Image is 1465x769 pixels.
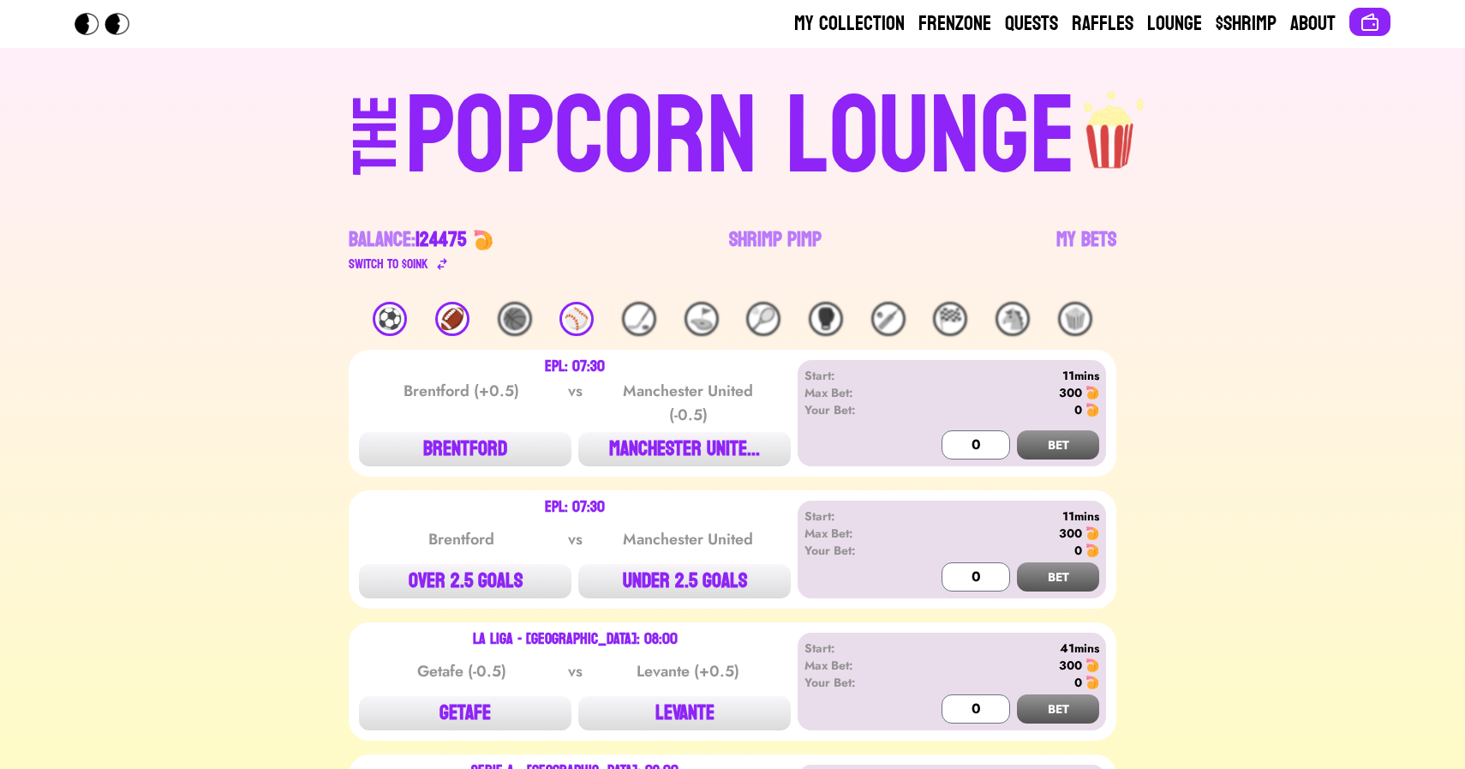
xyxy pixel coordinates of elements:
div: Max Bet: [804,384,903,401]
div: Brentford (+0.5) [375,379,548,427]
img: 🍤 [473,230,493,250]
a: About [1290,10,1336,38]
div: ⚾️ [559,302,594,336]
div: 41mins [903,640,1099,657]
div: 300 [1059,657,1082,674]
div: Levante (+0.5) [601,659,774,683]
div: 11mins [903,367,1099,384]
div: Your Bet: [804,674,903,691]
img: 🍤 [1085,676,1099,689]
a: THEPOPCORN LOUNGEpopcorn [205,75,1260,192]
div: EPL: 07:30 [545,360,605,374]
div: Switch to $ OINK [349,254,428,274]
div: 11mins [903,508,1099,525]
div: vs [565,527,586,551]
div: Your Bet: [804,401,903,418]
a: Frenzone [918,10,991,38]
a: Lounge [1147,10,1202,38]
a: Raffles [1072,10,1133,38]
a: My Bets [1056,226,1116,274]
a: $Shrimp [1216,10,1277,38]
div: ⚽️ [373,302,407,336]
div: La Liga - [GEOGRAPHIC_DATA]: 08:00 [473,633,678,646]
div: 🥊 [809,302,843,336]
div: vs [565,659,586,683]
div: ⛳️ [685,302,719,336]
div: THE [345,95,407,209]
img: 🍤 [1085,403,1099,417]
div: 0 [1074,674,1082,691]
div: 300 [1059,525,1082,542]
button: GETAFE [359,696,571,730]
div: Start: [804,508,903,525]
div: Max Bet: [804,525,903,542]
div: 0 [1074,401,1082,418]
button: BET [1017,562,1099,592]
a: My Collection [794,10,905,38]
div: Start: [804,640,903,657]
div: Getafe (-0.5) [375,659,548,683]
img: popcorn [1076,75,1146,171]
div: Manchester United [601,527,774,551]
div: Brentford [375,527,548,551]
button: BET [1017,430,1099,460]
button: OVER 2.5 GOALS [359,564,571,598]
a: Shrimp Pimp [729,226,822,274]
div: Max Bet: [804,657,903,674]
button: UNDER 2.5 GOALS [578,564,791,598]
div: 🏏 [871,302,906,336]
div: 🏒 [622,302,656,336]
div: Balance: [349,226,466,254]
img: 🍤 [1085,544,1099,557]
button: LEVANTE [578,696,791,730]
div: 300 [1059,384,1082,401]
button: BET [1017,694,1099,724]
button: BRENTFORD [359,432,571,466]
div: Manchester United (-0.5) [601,379,774,427]
img: Popcorn [75,13,143,35]
img: 🍤 [1085,526,1099,540]
a: Quests [1005,10,1058,38]
span: 124475 [416,221,466,258]
div: Your Bet: [804,542,903,559]
div: 🏈 [435,302,469,336]
button: MANCHESTER UNITE... [578,432,791,466]
div: 🏀 [498,302,532,336]
img: Connect wallet [1360,12,1380,33]
div: 🍿 [1058,302,1092,336]
div: POPCORN LOUNGE [405,82,1076,192]
img: 🍤 [1085,386,1099,400]
div: 🎾 [746,302,780,336]
img: 🍤 [1085,658,1099,672]
div: Start: [804,367,903,384]
div: vs [565,379,586,427]
div: 0 [1074,542,1082,559]
div: 🏁 [933,302,967,336]
div: 🐴 [996,302,1030,336]
div: EPL: 07:30 [545,501,605,514]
